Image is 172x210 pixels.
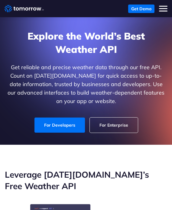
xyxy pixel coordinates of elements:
[128,5,154,13] a: Get Demo
[90,118,138,133] a: For Enterprise
[5,29,167,56] h1: Explore the World’s Best Weather API
[5,63,167,105] p: Get reliable and precise weather data through our free API. Count on [DATE][DOMAIN_NAME] for quic...
[159,5,167,13] button: Toggle mobile menu
[34,118,85,133] a: For Developers
[5,4,44,13] a: Home link
[5,169,167,192] h2: Leverage [DATE][DOMAIN_NAME]’s Free Weather API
